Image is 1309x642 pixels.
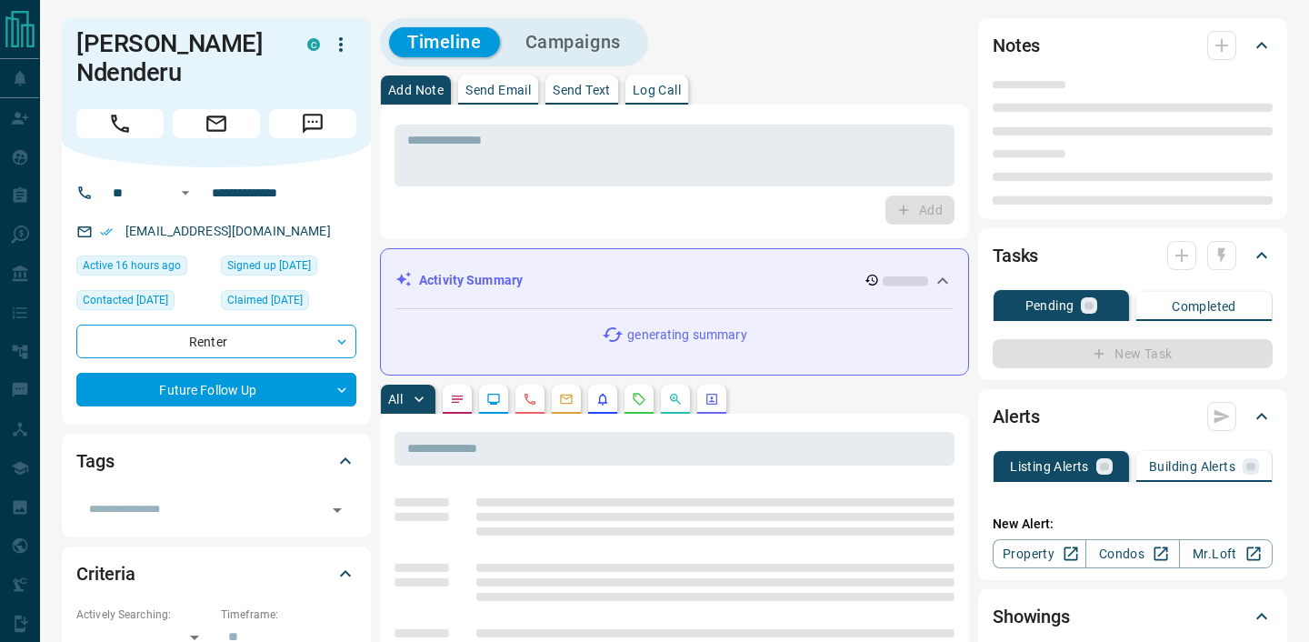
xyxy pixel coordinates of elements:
[486,392,501,406] svg: Lead Browsing Activity
[559,392,574,406] svg: Emails
[76,325,356,358] div: Renter
[1010,460,1089,473] p: Listing Alerts
[627,326,746,345] p: generating summary
[993,595,1273,638] div: Showings
[595,392,610,406] svg: Listing Alerts
[100,226,113,238] svg: Email Verified
[221,256,356,281] div: Fri Feb 28 2025
[523,392,537,406] svg: Calls
[465,84,531,96] p: Send Email
[227,291,303,309] span: Claimed [DATE]
[1085,539,1179,568] a: Condos
[388,393,403,406] p: All
[221,290,356,316] div: Sun May 18 2025
[993,241,1038,270] h2: Tasks
[633,84,681,96] p: Log Call
[419,271,523,290] p: Activity Summary
[395,264,954,297] div: Activity Summary
[993,24,1273,67] div: Notes
[76,109,164,138] span: Call
[125,224,331,238] a: [EMAIL_ADDRESS][DOMAIN_NAME]
[83,256,181,275] span: Active 16 hours ago
[668,392,683,406] svg: Opportunities
[993,602,1070,631] h2: Showings
[993,31,1040,60] h2: Notes
[389,27,500,57] button: Timeline
[1172,300,1236,313] p: Completed
[993,402,1040,431] h2: Alerts
[76,559,135,588] h2: Criteria
[553,84,611,96] p: Send Text
[76,29,280,87] h1: [PERSON_NAME] Ndenderu
[83,291,168,309] span: Contacted [DATE]
[388,84,444,96] p: Add Note
[704,392,719,406] svg: Agent Actions
[507,27,639,57] button: Campaigns
[221,607,356,623] p: Timeframe:
[993,395,1273,438] div: Alerts
[993,539,1086,568] a: Property
[173,109,260,138] span: Email
[76,439,356,483] div: Tags
[76,256,212,281] div: Fri Aug 15 2025
[76,446,114,476] h2: Tags
[269,109,356,138] span: Message
[307,38,320,51] div: condos.ca
[632,392,646,406] svg: Requests
[1149,460,1235,473] p: Building Alerts
[1025,299,1074,312] p: Pending
[1179,539,1273,568] a: Mr.Loft
[76,290,212,316] div: Tue Jun 03 2025
[993,515,1273,534] p: New Alert:
[76,552,356,596] div: Criteria
[175,182,196,204] button: Open
[227,256,311,275] span: Signed up [DATE]
[76,373,356,406] div: Future Follow Up
[450,392,465,406] svg: Notes
[993,234,1273,277] div: Tasks
[325,497,350,523] button: Open
[76,607,212,623] p: Actively Searching:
